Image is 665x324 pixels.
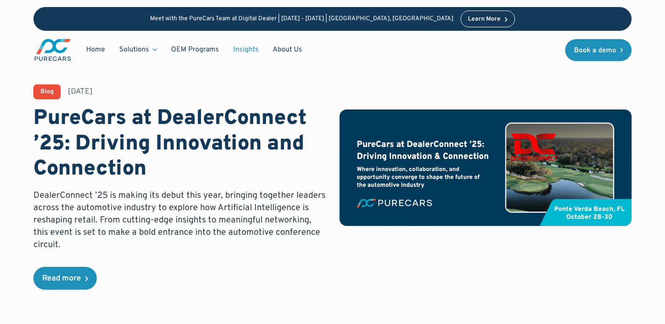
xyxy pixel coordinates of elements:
a: OEM Programs [164,41,226,58]
div: Read more [42,275,81,283]
div: Book a demo [574,47,616,54]
a: Read more [33,267,97,290]
img: purecars logo [33,38,72,62]
div: Solutions [119,45,149,55]
a: About Us [266,41,309,58]
div: Blog [40,89,54,95]
div: Learn More [468,16,501,22]
a: Book a demo [565,39,632,61]
h1: PureCars at DealerConnect ’25: Driving Innovation and Connection [33,106,325,182]
a: Learn More [460,11,515,27]
p: Meet with the PureCars Team at Digital Dealer | [DATE] - [DATE] | [GEOGRAPHIC_DATA], [GEOGRAPHIC_... [150,15,453,23]
div: [DATE] [68,86,93,97]
a: Insights [226,41,266,58]
a: Home [79,41,112,58]
p: DealerConnect ’25 is making its debut this year, bringing together leaders across the automotive ... [33,189,325,251]
a: main [33,38,72,62]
